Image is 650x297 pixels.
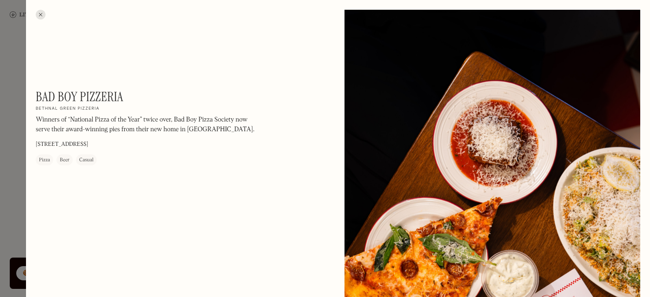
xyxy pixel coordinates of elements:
[36,89,123,104] h1: Bad Boy Pizzeria
[39,156,50,165] div: Pizza
[36,115,255,135] p: Winners of “National Pizza of the Year” twice over, Bad Boy Pizza Society now serve their award-w...
[36,106,100,112] h2: Bethnal Green Pizzeria
[60,156,69,165] div: Beer
[36,141,88,149] p: [STREET_ADDRESS]
[79,156,93,165] div: Casual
